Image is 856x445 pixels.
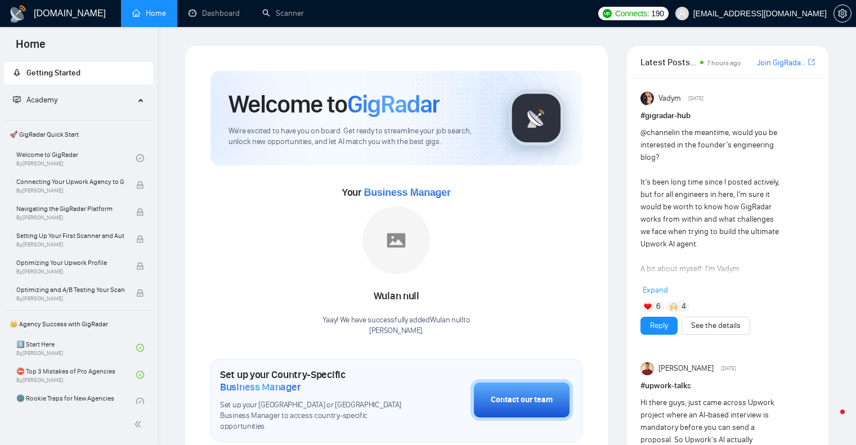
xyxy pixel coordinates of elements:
[678,10,686,17] span: user
[132,8,166,18] a: homeHome
[228,89,440,119] h1: Welcome to
[757,57,806,69] a: Join GigRadar Slack Community
[16,230,124,241] span: Setting Up Your First Scanner and Auto-Bidder
[16,389,136,414] a: 🌚 Rookie Traps for New Agencies
[16,214,124,221] span: By [PERSON_NAME]
[362,206,430,274] img: placeholder.png
[688,93,703,104] span: [DATE]
[603,9,612,18] img: upwork-logo.png
[13,69,21,77] span: rocket
[189,8,240,18] a: dashboardDashboard
[691,320,741,332] a: See the details
[640,128,674,137] span: @channel
[808,57,815,66] span: export
[470,379,573,421] button: Contact our team
[833,9,851,18] a: setting
[808,57,815,68] a: export
[136,371,144,379] span: check-circle
[16,284,124,295] span: Optimizing and A/B Testing Your Scanner for Better Results
[220,381,301,393] span: Business Manager
[16,268,124,275] span: By [PERSON_NAME]
[16,335,136,360] a: 1️⃣ Start HereBy[PERSON_NAME]
[651,7,664,20] span: 190
[650,320,668,332] a: Reply
[16,257,124,268] span: Optimizing Your Upwork Profile
[16,295,124,302] span: By [PERSON_NAME]
[134,419,145,430] span: double-left
[262,8,304,18] a: searchScanner
[9,5,27,23] img: logo
[682,301,686,312] span: 4
[136,289,144,297] span: lock
[220,368,414,393] h1: Set up your Country-Specific
[658,92,681,105] span: Vadym
[640,317,678,335] button: Reply
[220,400,414,432] span: Set up your [GEOGRAPHIC_DATA] or [GEOGRAPHIC_DATA] Business Manager to access country-specific op...
[136,235,144,243] span: lock
[707,59,741,67] span: 7 hours ago
[322,326,470,336] p: [PERSON_NAME] .
[322,287,470,306] div: Wulan null
[5,123,152,146] span: 🚀 GigRadar Quick Start
[682,317,750,335] button: See the details
[658,362,714,375] span: [PERSON_NAME]
[670,303,678,311] img: 🙌
[834,9,851,18] span: setting
[16,241,124,248] span: By [PERSON_NAME]
[347,89,440,119] span: GigRadar
[721,363,736,374] span: [DATE]
[136,154,144,162] span: check-circle
[136,344,144,352] span: check-circle
[16,362,136,387] a: ⛔ Top 3 Mistakes of Pro AgenciesBy[PERSON_NAME]
[16,203,124,214] span: Navigating the GigRadar Platform
[656,301,661,312] span: 6
[26,68,80,78] span: Getting Started
[508,90,564,146] img: gigradar-logo.png
[342,186,451,199] span: Your
[640,92,654,105] img: Vadym
[16,146,136,170] a: Welcome to GigRadarBy[PERSON_NAME]
[615,7,649,20] span: Connects:
[136,208,144,216] span: lock
[136,398,144,406] span: check-circle
[644,303,652,311] img: ❤️
[16,176,124,187] span: Connecting Your Upwork Agency to GigRadar
[640,55,697,69] span: Latest Posts from the GigRadar Community
[643,285,668,295] span: Expand
[136,262,144,270] span: lock
[13,96,21,104] span: fund-projection-screen
[322,315,470,336] div: Yaay! We have successfully added Wulan null to
[640,380,815,392] h1: # upwork-talks
[640,362,654,375] img: Umar Manzar
[7,36,55,60] span: Home
[13,95,57,105] span: Academy
[228,126,490,147] span: We're excited to have you on board. Get ready to streamline your job search, unlock new opportuni...
[4,62,153,84] li: Getting Started
[640,110,815,122] h1: # gigradar-hub
[16,187,124,194] span: By [PERSON_NAME]
[491,394,553,406] div: Contact our team
[26,95,57,105] span: Academy
[833,5,851,23] button: setting
[136,181,144,189] span: lock
[5,313,152,335] span: 👑 Agency Success with GigRadar
[818,407,845,434] iframe: Intercom live chat
[364,187,450,198] span: Business Manager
